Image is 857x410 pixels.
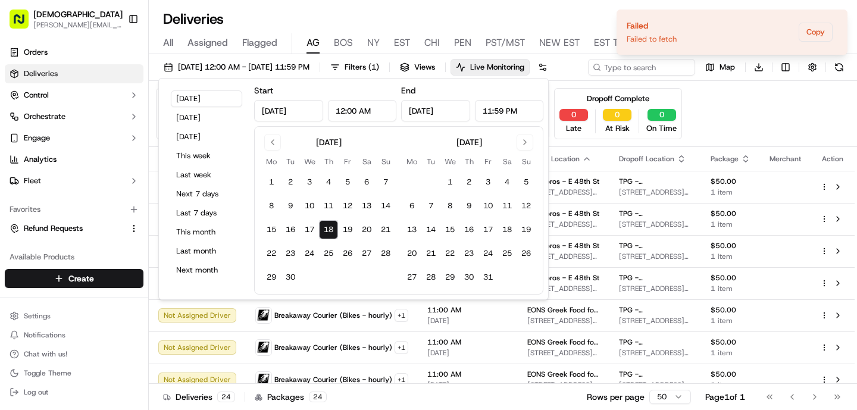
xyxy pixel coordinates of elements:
[440,196,459,215] button: 8
[517,196,536,215] button: 12
[498,220,517,239] button: 18
[401,100,470,121] input: Date
[498,173,517,192] button: 4
[5,248,143,267] div: Available Products
[470,62,524,73] span: Live Monitoring
[427,305,508,315] span: 11:00 AM
[24,330,65,340] span: Notifications
[5,346,143,362] button: Chat with us!
[357,196,376,215] button: 13
[459,220,478,239] button: 16
[376,196,395,215] button: 14
[171,129,242,145] button: [DATE]
[40,126,151,135] div: We're available if you need us!
[478,268,498,287] button: 31
[300,155,319,168] th: Wednesday
[367,36,380,50] span: NY
[24,111,65,122] span: Orchestrate
[421,220,440,239] button: 14
[101,174,110,183] div: 💻
[395,309,408,322] button: +1
[421,244,440,263] button: 21
[619,337,692,347] span: TPG - [GEOGRAPHIC_DATA] - Floor 24
[24,47,48,58] span: Orders
[619,154,674,164] span: Dropoff Location
[711,187,750,197] span: 1 item
[357,155,376,168] th: Saturday
[84,201,144,211] a: Powered byPylon
[619,316,692,326] span: [STREET_ADDRESS][US_STATE]
[24,133,50,143] span: Engage
[427,337,508,347] span: 11:00 AM
[5,269,143,288] button: Create
[376,244,395,263] button: 28
[156,88,284,139] div: Pending Assignment0Late0At Risk24On Time
[517,220,536,239] button: 19
[454,36,471,50] span: PEN
[711,380,750,390] span: 1 item
[319,220,338,239] button: 18
[517,173,536,192] button: 5
[414,62,435,73] span: Views
[33,20,123,30] button: [PERSON_NAME][EMAIL_ADDRESS][DOMAIN_NAME]
[68,273,94,284] span: Create
[281,196,300,215] button: 9
[376,155,395,168] th: Sunday
[319,155,338,168] th: Thursday
[171,90,242,107] button: [DATE]
[262,155,281,168] th: Monday
[700,59,740,76] button: Map
[711,316,750,326] span: 1 item
[171,109,242,126] button: [DATE]
[171,167,242,183] button: Last week
[376,220,395,239] button: 21
[163,391,235,403] div: Deliveries
[619,370,692,379] span: TPG - [GEOGRAPHIC_DATA] - Floor 26th Floor
[262,244,281,263] button: 22
[559,109,588,121] button: 0
[325,59,384,76] button: Filters(1)
[334,36,353,50] span: BOS
[281,268,300,287] button: 30
[619,252,692,261] span: [STREET_ADDRESS][US_STATE]
[427,348,508,358] span: [DATE]
[527,370,600,379] span: EONS Greek Food for Life - 2nd Ave
[498,244,517,263] button: 25
[587,391,645,403] p: Rows per page
[163,36,173,50] span: All
[5,384,143,400] button: Log out
[256,372,271,387] img: breakaway_couriers_logo.png
[566,123,581,134] span: Late
[281,173,300,192] button: 2
[619,220,692,229] span: [STREET_ADDRESS][US_STATE]
[539,36,580,50] span: NEW EST
[7,168,96,189] a: 📗Knowledge Base
[711,348,750,358] span: 1 item
[475,100,544,121] input: Time
[619,241,692,251] span: TPG - [GEOGRAPHIC_DATA] - Floor 23rd Floor
[255,391,327,403] div: Packages
[24,68,58,79] span: Deliveries
[588,59,695,76] input: Type to search
[527,220,600,229] span: [STREET_ADDRESS][US_STATE]
[281,244,300,263] button: 23
[648,109,676,121] button: 0
[171,148,242,164] button: This week
[24,154,57,165] span: Analytics
[527,252,600,261] span: [STREET_ADDRESS][US_STATE]
[394,36,410,50] span: EST
[300,244,319,263] button: 24
[459,155,478,168] th: Thursday
[254,100,323,121] input: Date
[254,85,273,96] label: Start
[402,268,421,287] button: 27
[158,59,315,76] button: [DATE] 12:00 AM - [DATE] 11:59 PM
[328,100,397,121] input: Time
[711,220,750,229] span: 1 item
[368,62,379,73] span: ( 1 )
[440,244,459,263] button: 22
[24,368,71,378] span: Toggle Theme
[711,370,750,379] span: $50.00
[424,36,440,50] span: CHI
[357,220,376,239] button: 20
